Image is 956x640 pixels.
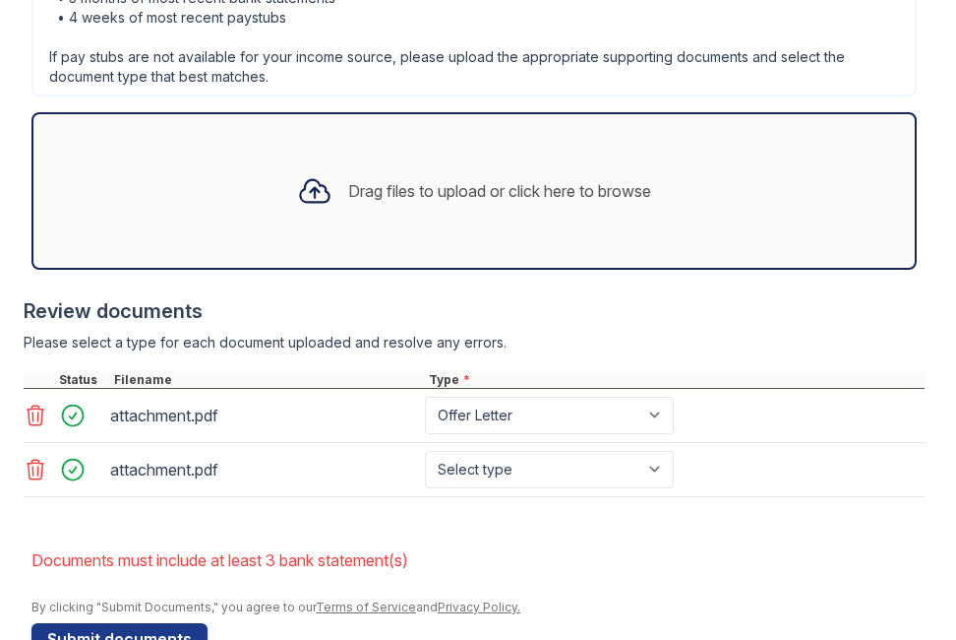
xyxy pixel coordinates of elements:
a: Privacy Policy. [438,600,520,614]
div: Review documents [24,297,925,325]
li: Documents must include at least 3 bank statement(s) [31,541,925,580]
div: Type [425,372,925,388]
div: Filename [110,372,425,388]
div: Status [55,372,110,388]
a: Terms of Service [316,600,416,614]
div: attachment.pdf [110,454,417,485]
div: Please select a type for each document uploaded and resolve any errors. [24,333,925,352]
div: By clicking "Submit Documents," you agree to our and [31,600,925,615]
div: attachment.pdf [110,400,417,431]
div: Drag files to upload or click here to browse [348,179,651,203]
